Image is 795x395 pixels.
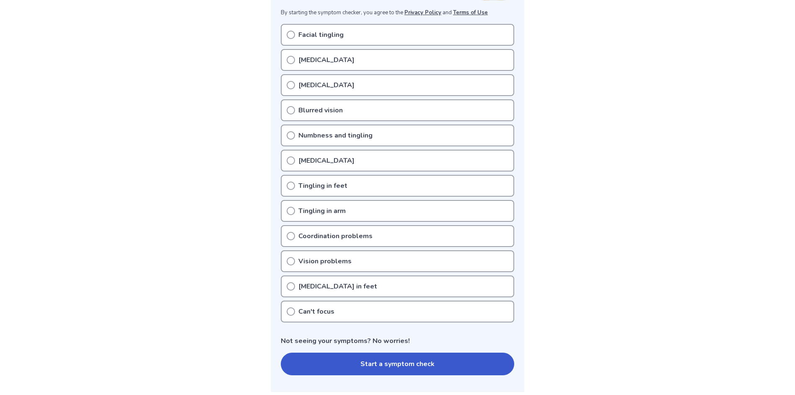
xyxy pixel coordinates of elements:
[298,130,373,140] p: Numbness and tingling
[298,30,344,40] p: Facial tingling
[453,9,488,16] a: Terms of Use
[281,9,514,17] p: By starting the symptom checker, you agree to the and
[298,80,355,90] p: [MEDICAL_DATA]
[298,256,352,266] p: Vision problems
[404,9,441,16] a: Privacy Policy
[298,307,334,317] p: Can't focus
[298,206,346,216] p: Tingling in arm
[298,231,373,241] p: Coordination problems
[281,353,514,375] button: Start a symptom check
[298,55,355,65] p: [MEDICAL_DATA]
[298,281,377,291] p: [MEDICAL_DATA] in feet
[298,156,355,166] p: [MEDICAL_DATA]
[281,336,514,346] p: Not seeing your symptoms? No worries!
[298,181,347,191] p: Tingling in feet
[298,105,343,115] p: Blurred vision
